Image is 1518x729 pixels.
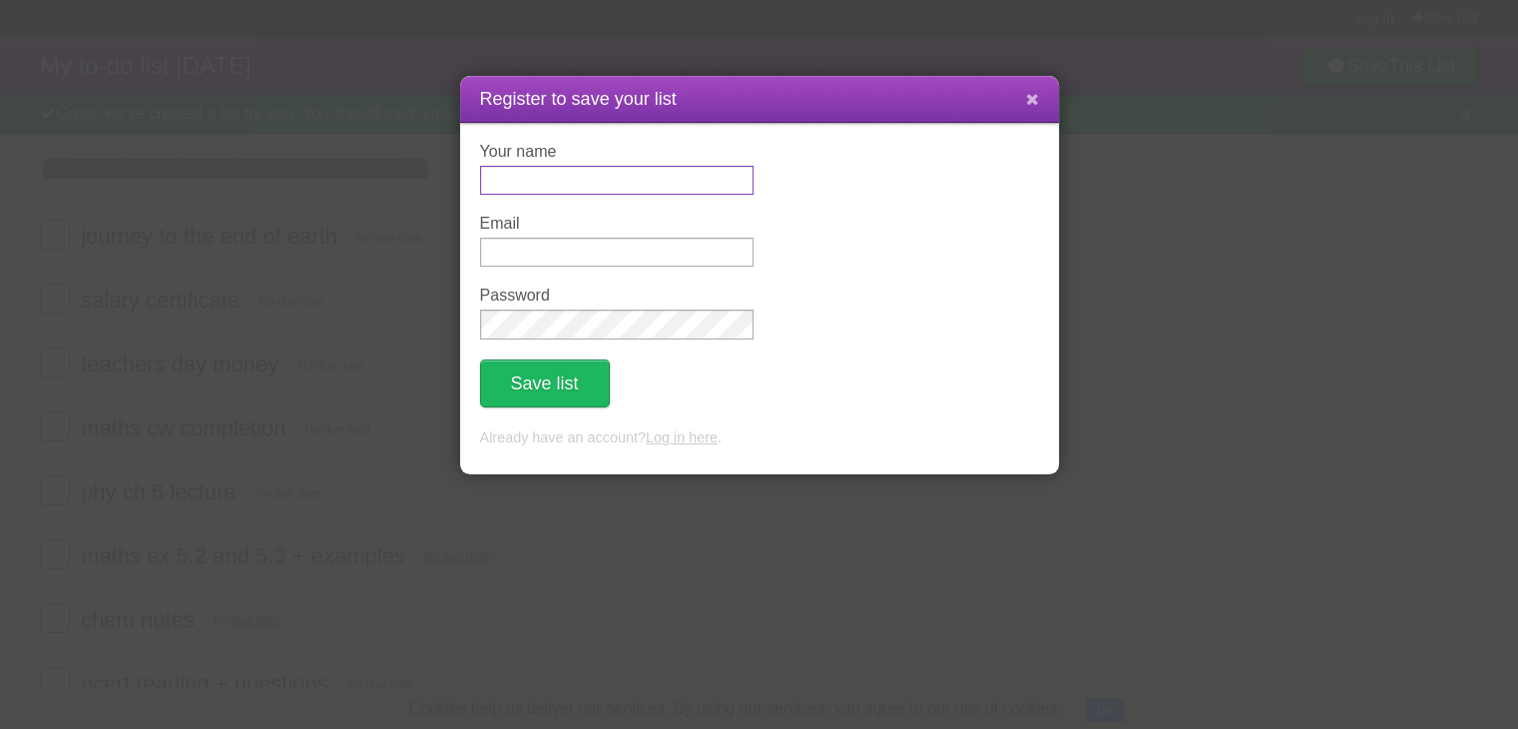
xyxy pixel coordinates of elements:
[480,427,1039,449] p: Already have an account? .
[480,360,610,407] button: Save list
[480,287,754,305] label: Password
[480,86,1039,113] h1: Register to save your list
[646,429,718,445] a: Log in here
[480,143,754,161] label: Your name
[480,215,754,233] label: Email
